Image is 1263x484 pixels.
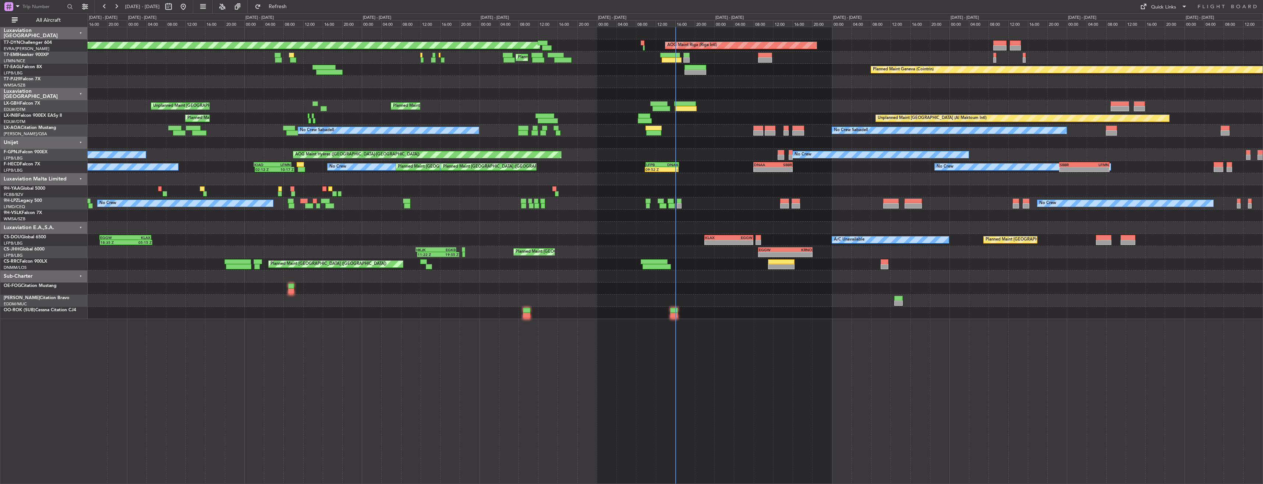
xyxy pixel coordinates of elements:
[891,20,910,27] div: 12:00
[636,20,655,27] div: 08:00
[4,186,20,191] span: 9H-YAA
[4,296,40,300] span: [PERSON_NAME]
[729,235,753,240] div: EGGW
[4,241,23,246] a: LFPB/LBG
[4,301,27,307] a: EDDM/MUC
[949,20,969,27] div: 00:00
[4,259,20,264] span: CS-RRC
[4,235,21,239] span: CS-DOU
[381,20,401,27] div: 04:00
[440,20,460,27] div: 16:00
[4,199,18,203] span: 9H-LPZ
[342,20,362,27] div: 20:00
[662,167,678,172] div: -
[951,15,979,21] div: [DATE] - [DATE]
[254,162,272,167] div: KIAD
[4,101,20,106] span: LX-GBH
[759,248,785,252] div: EGGW
[4,53,18,57] span: T7-EMI
[878,113,987,124] div: Unplanned Maint [GEOGRAPHIC_DATA] (Al Maktoum Intl)
[1067,20,1086,27] div: 00:00
[4,247,45,252] a: CS-JHHGlobal 6000
[262,4,293,9] span: Refresh
[871,20,891,27] div: 08:00
[4,41,52,45] a: T7-DYNChallenger 604
[705,240,729,245] div: -
[100,235,125,240] div: EGGW
[418,252,438,257] div: 11:22 Z
[436,248,456,252] div: EGKB
[598,15,626,21] div: [DATE] - [DATE]
[1060,162,1084,167] div: SBBR
[577,20,597,27] div: 20:00
[937,161,954,172] div: No Crew
[695,20,714,27] div: 20:00
[4,247,20,252] span: CS-JHH
[4,308,76,312] a: OO-ROK (SUB)Cessna Citation CJ4
[833,15,862,21] div: [DATE] - [DATE]
[205,20,224,27] div: 16:00
[283,20,303,27] div: 08:00
[295,149,420,160] div: AOG Maint Hyères ([GEOGRAPHIC_DATA]-[GEOGRAPHIC_DATA])
[812,20,832,27] div: 20:00
[4,308,35,312] span: OO-ROK (SUB)
[187,113,248,124] div: Planned Maint Geneva (Cointrin)
[785,252,812,257] div: -
[759,252,785,257] div: -
[4,192,23,197] a: FCBB/BZV
[153,101,274,112] div: Unplanned Maint [GEOGRAPHIC_DATA] ([GEOGRAPHIC_DATA])
[4,113,62,118] a: LX-INBFalcon 900EX EASy II
[4,58,25,64] a: LFMN/NCE
[4,284,21,288] span: OE-FOG
[1224,20,1243,27] div: 08:00
[516,246,631,257] div: Planned Maint [GEOGRAPHIC_DATA] ([GEOGRAPHIC_DATA])
[773,20,793,27] div: 12:00
[480,20,499,27] div: 00:00
[616,20,636,27] div: 04:00
[873,64,934,75] div: Planned Maint Geneva (Cointrin)
[1039,198,1056,209] div: No Crew
[832,20,852,27] div: 00:00
[4,113,18,118] span: LX-INB
[714,20,734,27] div: 00:00
[754,162,773,167] div: DNAA
[393,101,475,112] div: Planned Maint Nice ([GEOGRAPHIC_DATA])
[4,211,42,215] a: 9H-VSLKFalcon 7X
[303,20,323,27] div: 12:00
[729,240,753,245] div: -
[705,235,729,240] div: KLAX
[518,52,579,63] div: Planned Maint [PERSON_NAME]
[1106,20,1126,27] div: 08:00
[4,107,25,112] a: EDLW/DTM
[930,20,949,27] div: 20:00
[4,204,25,210] a: LFMD/CEQ
[1243,20,1263,27] div: 12:00
[662,162,679,167] div: DNAA
[795,149,811,160] div: No Crew
[89,15,117,21] div: [DATE] - [DATE]
[4,101,40,106] a: LX-GBHFalcon 7X
[421,20,440,27] div: 12:00
[773,162,792,167] div: SBBR
[4,253,23,258] a: LFPB/LBG
[4,53,49,57] a: T7-EMIHawker 900XP
[185,20,205,27] div: 12:00
[538,20,558,27] div: 12:00
[4,284,57,288] a: OE-FOGCitation Mustang
[645,167,662,172] div: 09:52 Z
[88,20,107,27] div: 16:00
[22,1,65,12] input: Trip Number
[270,259,386,270] div: Planned Maint [GEOGRAPHIC_DATA] ([GEOGRAPHIC_DATA])
[4,150,20,154] span: F-GPNJ
[988,20,1008,27] div: 08:00
[401,20,421,27] div: 08:00
[4,259,47,264] a: CS-RRCFalcon 900LX
[4,65,22,69] span: T7-EAGL
[4,150,47,154] a: F-GPNJFalcon 900EX
[273,162,291,167] div: LFMN
[793,20,812,27] div: 16:00
[1008,20,1028,27] div: 12:00
[363,15,391,21] div: [DATE] - [DATE]
[99,198,116,209] div: No Crew
[4,211,22,215] span: 9H-VSLK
